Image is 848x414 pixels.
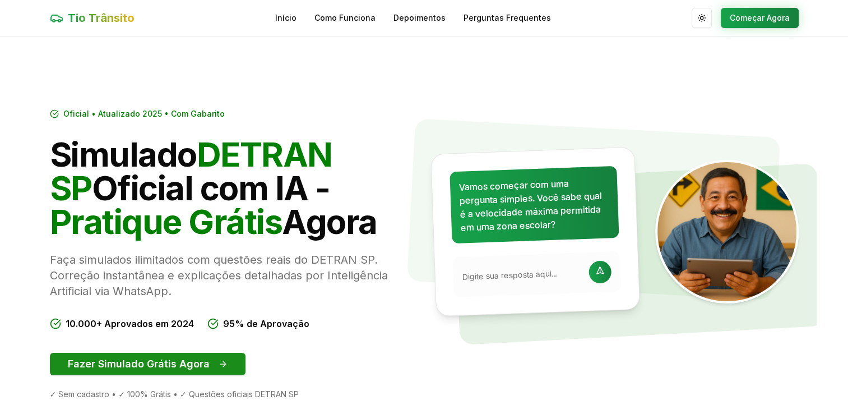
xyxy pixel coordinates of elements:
[50,252,415,299] p: Faça simulados ilimitados com questões reais do DETRAN SP. Correção instantânea e explicações det...
[462,267,582,282] input: Digite sua resposta aqui...
[66,317,194,330] span: 10.000+ Aprovados em 2024
[50,389,415,400] div: ✓ Sem cadastro • ✓ 100% Grátis • ✓ Questões oficiais DETRAN SP
[314,12,376,24] a: Como Funciona
[50,353,245,375] button: Fazer Simulado Grátis Agora
[464,12,551,24] a: Perguntas Frequentes
[655,160,799,303] img: Tio Trânsito
[50,201,282,242] span: Pratique Grátis
[50,137,415,238] h1: Simulado Oficial com IA - Agora
[275,12,296,24] a: Início
[393,12,446,24] a: Depoimentos
[458,175,609,234] p: Vamos começar com uma pergunta simples. Você sabe qual é a velocidade máxima permitida em uma zon...
[223,317,309,330] span: 95% de Aprovação
[68,10,135,26] span: Tio Trânsito
[50,134,332,208] span: DETRAN SP
[63,108,225,119] span: Oficial • Atualizado 2025 • Com Gabarito
[721,8,799,28] button: Começar Agora
[50,10,135,26] a: Tio Trânsito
